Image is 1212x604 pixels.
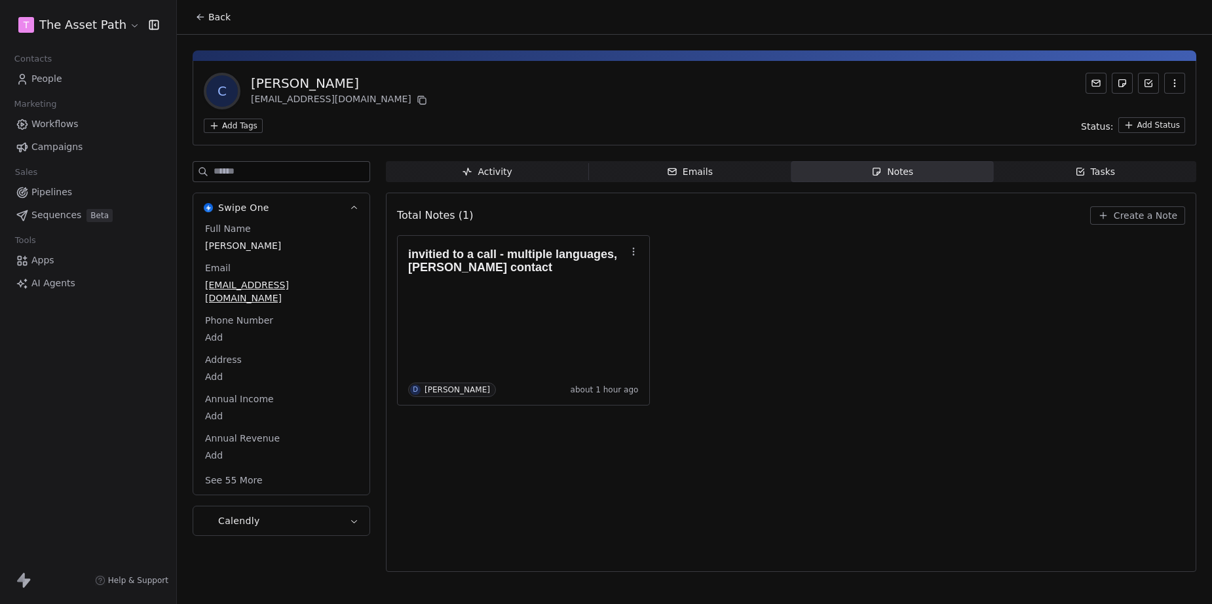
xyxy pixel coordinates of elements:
a: Workflows [10,113,166,135]
span: Sales [9,162,43,182]
a: AI Agents [10,273,166,294]
span: The Asset Path [39,16,126,33]
span: Phone Number [202,314,276,327]
span: Full Name [202,222,254,235]
button: See 55 More [197,468,271,492]
span: T [24,18,29,31]
span: AI Agents [31,276,75,290]
span: Create a Note [1114,209,1177,222]
span: Help & Support [108,575,168,586]
div: Emails [667,165,713,179]
img: Calendly [204,516,213,525]
span: Contacts [9,49,58,69]
span: Calendly [218,514,260,527]
div: [PERSON_NAME] [251,74,430,92]
span: Add [205,370,358,383]
span: Add [205,409,358,423]
button: Add Status [1118,117,1185,133]
div: D [413,385,418,395]
span: Pipelines [31,185,72,199]
button: TThe Asset Path [16,14,140,36]
span: Campaigns [31,140,83,154]
a: Pipelines [10,181,166,203]
span: Marketing [9,94,62,114]
span: Beta [86,209,113,222]
a: People [10,68,166,90]
img: Swipe One [204,203,213,212]
div: [PERSON_NAME] [425,385,490,394]
span: Back [208,10,231,24]
span: Annual Revenue [202,432,282,445]
a: SequencesBeta [10,204,166,226]
span: Workflows [31,117,79,131]
span: Add [205,449,358,462]
button: CalendlyCalendly [193,506,369,535]
h1: invitied to a call - multiple languages, [PERSON_NAME] contact [408,248,626,274]
span: [EMAIL_ADDRESS][DOMAIN_NAME] [205,278,358,305]
span: Annual Income [202,392,276,406]
a: Apps [10,250,166,271]
span: Sequences [31,208,81,222]
span: C [206,75,238,107]
span: [PERSON_NAME] [205,239,358,252]
span: People [31,72,62,86]
div: Swipe OneSwipe One [193,222,369,495]
span: Total Notes (1) [397,208,473,223]
div: Activity [462,165,512,179]
span: about 1 hour ago [571,385,639,395]
a: Campaigns [10,136,166,158]
span: Address [202,353,244,366]
span: Tools [9,231,41,250]
span: Apps [31,254,54,267]
span: Swipe One [218,201,269,214]
button: Add Tags [204,119,263,133]
button: Create a Note [1090,206,1185,225]
div: Tasks [1075,165,1116,179]
button: Back [187,5,238,29]
span: Add [205,331,358,344]
span: Email [202,261,233,274]
div: [EMAIL_ADDRESS][DOMAIN_NAME] [251,92,430,108]
button: Swipe OneSwipe One [193,193,369,222]
a: Help & Support [95,575,168,586]
span: Status: [1081,120,1113,133]
iframe: Intercom live chat [1167,559,1199,591]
